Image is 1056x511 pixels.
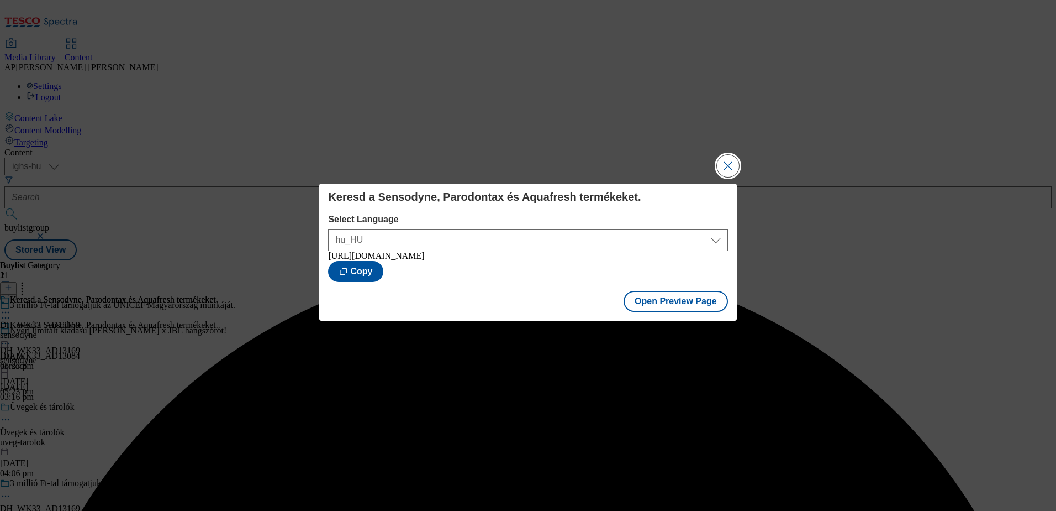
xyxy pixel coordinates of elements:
div: Modal [319,184,736,321]
button: Copy [328,261,383,282]
button: Open Preview Page [624,291,728,312]
button: Close Modal [717,155,739,177]
h4: Keresd a Sensodyne, Parodontax és Aquafresh termékeket. [328,190,727,204]
label: Select Language [328,215,727,225]
div: [URL][DOMAIN_NAME] [328,251,727,261]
